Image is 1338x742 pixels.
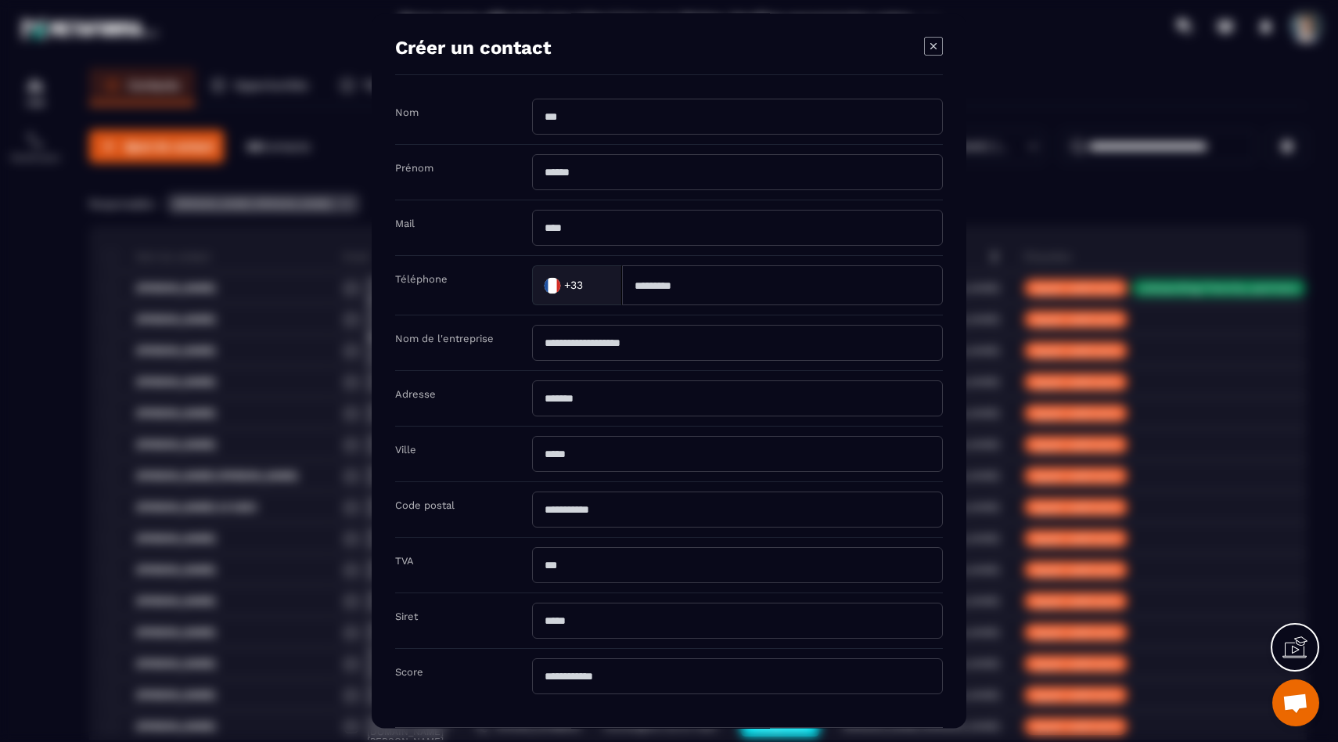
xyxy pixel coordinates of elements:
[395,388,436,400] label: Adresse
[395,444,416,456] label: Ville
[1272,679,1319,726] div: Ouvrir le chat
[395,162,433,174] label: Prénom
[564,278,583,294] span: +33
[395,106,419,118] label: Nom
[537,270,568,301] img: Country Flag
[395,37,551,59] h4: Créer un contact
[586,274,606,297] input: Search for option
[395,611,418,622] label: Siret
[395,666,423,678] label: Score
[395,555,414,567] label: TVA
[395,333,494,344] label: Nom de l'entreprise
[395,218,415,229] label: Mail
[532,265,622,305] div: Search for option
[395,499,455,511] label: Code postal
[395,273,448,285] label: Téléphone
